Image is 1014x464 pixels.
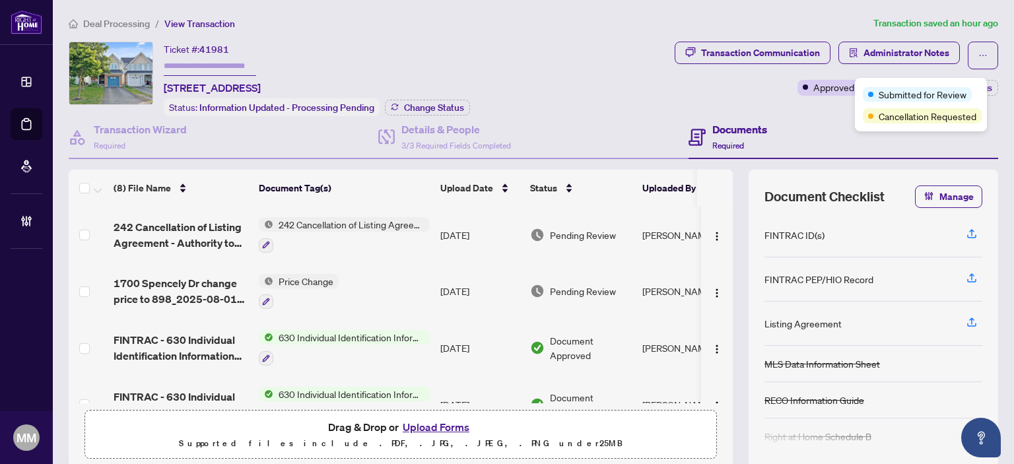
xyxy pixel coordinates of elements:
div: MLS Data Information Sheet [764,356,880,371]
div: Listing Agreement [764,316,842,331]
button: Logo [706,224,727,246]
div: RECO Information Guide [764,393,864,407]
button: Status Icon630 Individual Identification Information Record [259,387,430,422]
span: Document Approved [550,333,632,362]
span: 1700 Spencely Dr change price to 898_2025-08-01 22_55_14.pdf [114,275,248,307]
article: Transaction saved an hour ago [873,16,998,31]
td: [PERSON_NAME] [637,207,736,263]
img: Document Status [530,284,545,298]
span: Submitted for Review [879,87,966,102]
button: Upload Forms [399,418,473,436]
span: FINTRAC - 630 Individual Identification Record A - PropTx-OREA_[DATE] 15_07_41.pdf [114,389,248,420]
td: [DATE] [435,263,525,320]
span: Status [530,181,557,195]
td: [PERSON_NAME] [637,319,736,376]
th: Status [525,170,637,207]
h4: Documents [712,121,767,137]
img: logo [11,10,42,34]
button: Transaction Communication [675,42,830,64]
span: Cancellation Requested [879,109,976,123]
button: Administrator Notes [838,42,960,64]
img: Document Status [530,397,545,412]
h4: Details & People [401,121,511,137]
p: Supported files include .PDF, .JPG, .JPEG, .PNG under 25 MB [93,436,708,451]
span: 630 Individual Identification Information Record [273,387,430,401]
span: Approved [813,80,854,94]
td: [PERSON_NAME] [637,376,736,433]
span: 242 Cancellation of Listing Agreement - Authority to Offer for Sale [273,217,430,232]
td: [PERSON_NAME] [637,263,736,320]
span: Deal Processing [83,18,150,30]
th: (8) File Name [108,170,253,207]
img: Logo [712,401,722,411]
img: Logo [712,231,722,242]
span: 41981 [199,44,229,55]
span: Document Checklist [764,187,885,206]
span: Document Approved [550,390,632,419]
li: / [155,16,159,31]
div: Transaction Communication [701,42,820,63]
div: Right at Home Schedule B [764,429,871,444]
img: Document Status [530,341,545,355]
td: [DATE] [435,207,525,263]
button: Logo [706,337,727,358]
button: Open asap [961,418,1001,457]
span: View Transaction [164,18,235,30]
th: Document Tag(s) [253,170,435,207]
div: Ticket #: [164,42,229,57]
span: Change Status [404,103,464,112]
button: Status Icon630 Individual Identification Information Record [259,330,430,366]
img: Status Icon [259,274,273,288]
span: MM [17,428,36,447]
span: Drag & Drop orUpload FormsSupported files include .PDF, .JPG, .JPEG, .PNG under25MB [85,411,716,459]
button: Status Icon242 Cancellation of Listing Agreement - Authority to Offer for Sale [259,217,430,253]
span: Pending Review [550,228,616,242]
img: IMG-E12252186_1.jpg [69,42,152,104]
img: Logo [712,344,722,354]
span: ellipsis [978,51,988,60]
div: Status: [164,98,380,116]
span: Manage [939,186,974,207]
button: Change Status [385,100,470,116]
span: Price Change [273,274,339,288]
button: Status IconPrice Change [259,274,339,310]
span: Information Updated - Processing Pending [199,102,374,114]
span: Administrator Notes [863,42,949,63]
span: (8) File Name [114,181,171,195]
span: 242 Cancellation of Listing Agreement - Authority to Offer for Sale - PropTx-OREA_[DATE] 09_46_51... [114,219,248,251]
span: FINTRAC - 630 Individual Identification Information Record - OREA_[DATE] 15_14_29.pdf [114,332,248,364]
span: [STREET_ADDRESS] [164,80,261,96]
th: Upload Date [435,170,525,207]
td: [DATE] [435,376,525,433]
span: Required [94,141,125,150]
button: Manage [915,185,982,208]
button: Logo [706,394,727,415]
span: Required [712,141,744,150]
span: home [69,19,78,28]
span: solution [849,48,858,57]
th: Uploaded By [637,170,736,207]
span: 3/3 Required Fields Completed [401,141,511,150]
img: Status Icon [259,217,273,232]
span: Upload Date [440,181,493,195]
img: Status Icon [259,387,273,401]
img: Document Status [530,228,545,242]
td: [DATE] [435,319,525,376]
span: Drag & Drop or [328,418,473,436]
img: Status Icon [259,330,273,345]
img: Logo [712,288,722,298]
button: Logo [706,281,727,302]
h4: Transaction Wizard [94,121,187,137]
span: 630 Individual Identification Information Record [273,330,430,345]
span: Pending Review [550,284,616,298]
div: FINTRAC PEP/HIO Record [764,272,873,286]
div: FINTRAC ID(s) [764,228,825,242]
